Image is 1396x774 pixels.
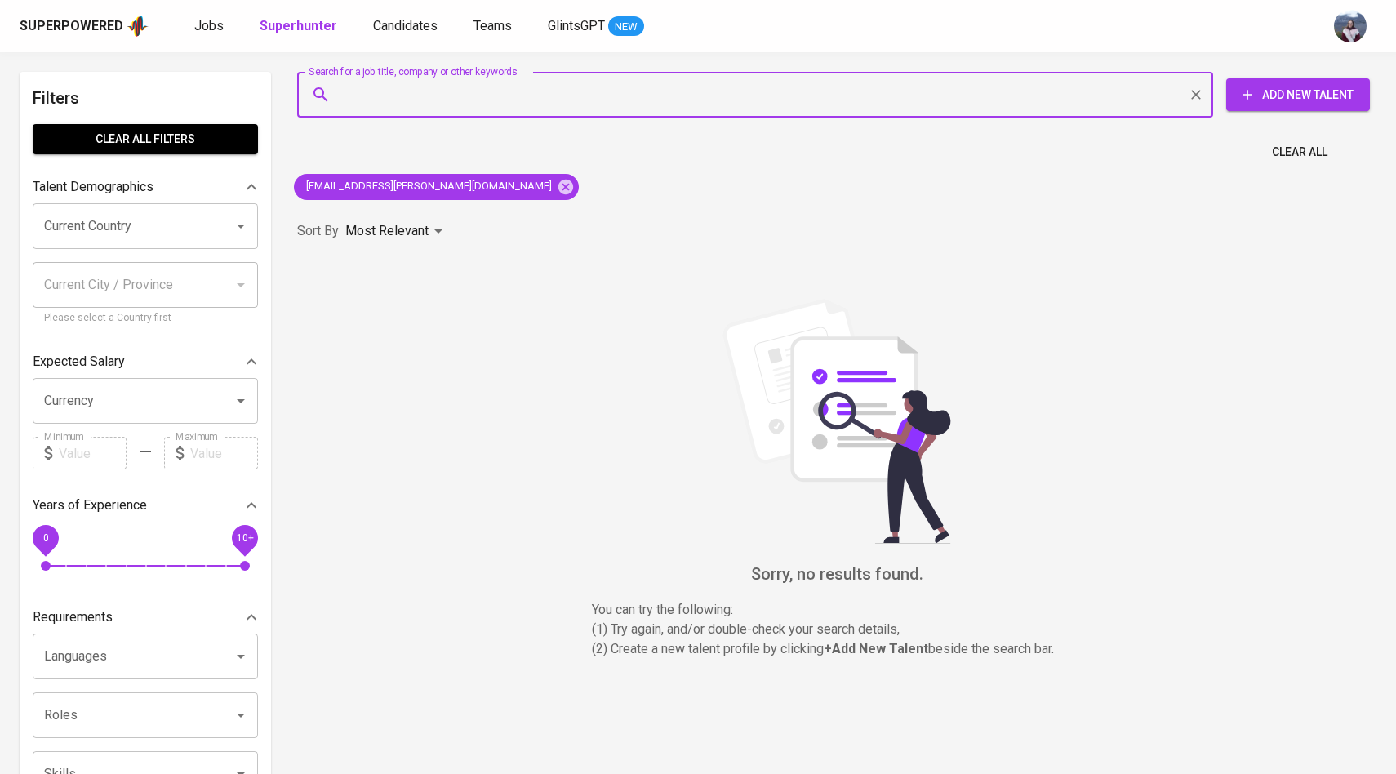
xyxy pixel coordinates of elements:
div: Superpowered [20,17,123,36]
button: Clear [1185,83,1207,106]
p: Please select a Country first [44,310,247,327]
p: (2) Create a new talent profile by clicking beside the search bar. [592,639,1082,659]
button: Add New Talent [1226,78,1370,111]
p: You can try the following : [592,600,1082,620]
div: Years of Experience [33,489,258,522]
span: Jobs [194,18,224,33]
span: [EMAIL_ADDRESS][PERSON_NAME][DOMAIN_NAME] [294,179,562,194]
p: Years of Experience [33,496,147,515]
p: Expected Salary [33,352,125,371]
span: NEW [608,19,644,35]
h6: Sorry, no results found. [297,561,1376,587]
a: GlintsGPT NEW [548,16,644,37]
button: Open [229,389,252,412]
input: Value [190,437,258,469]
p: Talent Demographics [33,177,153,197]
span: Clear All [1272,142,1327,162]
input: Value [59,437,127,469]
a: Candidates [373,16,441,37]
img: file_searching.svg [714,299,959,544]
a: Jobs [194,16,227,37]
a: Teams [473,16,515,37]
span: Clear All filters [46,129,245,149]
div: Expected Salary [33,345,258,378]
a: Superpoweredapp logo [20,14,149,38]
h6: Filters [33,85,258,111]
div: Talent Demographics [33,171,258,203]
p: Most Relevant [345,221,429,241]
span: GlintsGPT [548,18,605,33]
button: Open [229,645,252,668]
div: [EMAIL_ADDRESS][PERSON_NAME][DOMAIN_NAME] [294,174,579,200]
img: app logo [127,14,149,38]
button: Clear All [1265,137,1334,167]
button: Clear All filters [33,124,258,154]
p: Requirements [33,607,113,627]
span: Candidates [373,18,438,33]
button: Open [229,704,252,727]
button: Open [229,215,252,238]
b: Superhunter [260,18,337,33]
span: Add New Talent [1239,85,1357,105]
span: 10+ [236,532,253,544]
p: Sort By [297,221,339,241]
img: christine.raharja@glints.com [1334,10,1367,42]
div: Most Relevant [345,216,448,247]
div: Requirements [33,601,258,634]
p: (1) Try again, and/or double-check your search details, [592,620,1082,639]
span: Teams [473,18,512,33]
span: 0 [42,532,48,544]
b: + Add New Talent [824,641,928,656]
a: Superhunter [260,16,340,37]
